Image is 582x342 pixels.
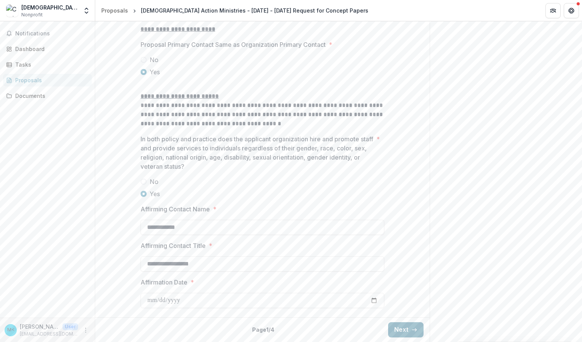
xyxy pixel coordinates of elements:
div: Proposals [101,6,128,14]
a: Proposals [3,74,92,86]
button: Next [388,322,424,337]
div: Dashboard [15,45,86,53]
button: Open entity switcher [81,3,92,18]
button: Notifications [3,27,92,40]
span: Notifications [15,30,89,37]
p: Page 1 / 4 [252,326,274,334]
nav: breadcrumb [98,5,371,16]
p: Affirmation Date [141,278,187,287]
button: Get Help [564,3,579,18]
p: Affirming Contact Title [141,241,206,250]
p: Affirming Contact Name [141,205,210,214]
span: Nonprofit [21,11,43,18]
span: Yes [150,189,160,198]
div: Proposals [15,76,86,84]
div: Documents [15,92,86,100]
p: Proposal Primary Contact Same as Organization Primary Contact [141,40,326,49]
a: Proposals [98,5,131,16]
p: In both policy and practice does the applicant organization hire and promote staff and provide se... [141,134,373,171]
a: Documents [3,89,92,102]
span: No [150,177,158,186]
div: Michele Dean <director@christianactionministries.org> [7,328,14,332]
img: Christian Action Ministries [6,5,18,17]
div: Tasks [15,61,86,69]
button: More [81,326,90,335]
div: [DEMOGRAPHIC_DATA] Action Ministries [21,3,78,11]
p: [PERSON_NAME] <[EMAIL_ADDRESS][DOMAIN_NAME]> [20,323,59,331]
span: No [150,55,158,64]
p: [EMAIL_ADDRESS][DOMAIN_NAME] [20,331,78,337]
div: [DEMOGRAPHIC_DATA] Action Ministries - [DATE] - [DATE] Request for Concept Papers [141,6,368,14]
span: Yes [150,67,160,77]
a: Dashboard [3,43,92,55]
button: Partners [545,3,561,18]
a: Tasks [3,58,92,71]
p: User [62,323,78,330]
